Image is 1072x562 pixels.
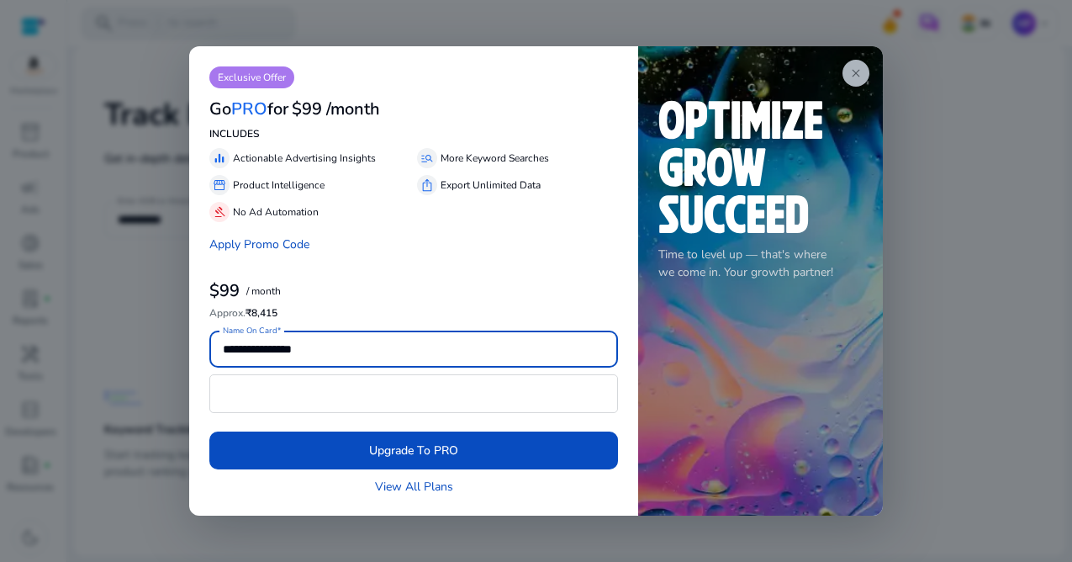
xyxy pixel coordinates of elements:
[213,178,226,192] span: storefront
[246,286,281,297] p: / month
[420,151,434,165] span: manage_search
[233,151,376,166] p: Actionable Advertising Insights
[233,204,319,220] p: No Ad Automation
[219,377,609,411] iframe: Secure card payment input frame
[223,325,277,337] mat-label: Name On Card
[213,205,226,219] span: gavel
[849,66,863,80] span: close
[209,236,309,252] a: Apply Promo Code
[209,99,288,119] h3: Go for
[369,442,458,459] span: Upgrade To PRO
[375,478,453,496] a: View All Plans
[213,151,226,165] span: equalizer
[209,126,618,141] p: INCLUDES
[420,178,434,192] span: ios_share
[658,246,863,281] p: Time to level up — that's where we come in. Your growth partner!
[209,66,294,88] p: Exclusive Offer
[441,178,541,193] p: Export Unlimited Data
[441,151,549,166] p: More Keyword Searches
[292,99,380,119] h3: $99 /month
[209,432,618,469] button: Upgrade To PRO
[231,98,267,120] span: PRO
[233,178,325,193] p: Product Intelligence
[209,306,246,320] span: Approx.
[209,279,240,302] b: $99
[209,307,618,319] h6: ₹8,415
